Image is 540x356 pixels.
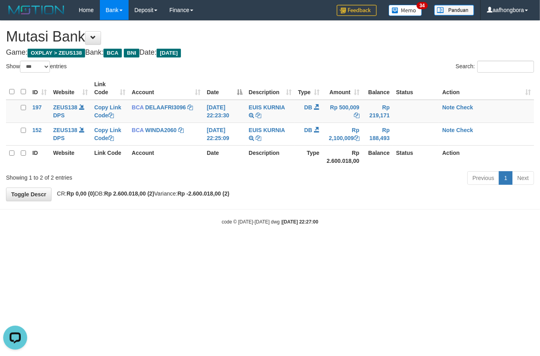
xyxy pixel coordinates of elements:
span: OXPLAY > ZEUS138 [28,49,85,57]
a: Check [456,104,473,111]
td: Rp 219,171 [363,100,393,123]
a: Note [442,104,455,111]
a: Copy Link Code [94,127,121,141]
th: Date [204,145,246,168]
th: Balance [363,77,393,100]
a: Copy DELAAFRI3096 to clipboard [187,104,193,111]
td: Rp 500,009 [323,100,363,123]
a: EUIS KURNIA [249,104,285,111]
a: Note [442,127,455,133]
th: Description [246,145,295,168]
th: Action [439,145,534,168]
td: DPS [50,100,91,123]
a: DELAAFRI3096 [145,104,186,111]
th: Type [295,145,323,168]
a: Copy EUIS KURNIA to clipboard [256,112,261,119]
th: Link Code: activate to sort column ascending [91,77,129,100]
a: Copy EUIS KURNIA to clipboard [256,135,261,141]
span: BCA [132,104,144,111]
img: MOTION_logo.png [6,4,67,16]
th: Link Code [91,145,129,168]
th: Account: activate to sort column ascending [129,77,204,100]
img: Button%20Memo.svg [389,5,422,16]
a: Next [512,171,534,185]
a: EUIS KURNIA [249,127,285,133]
th: Date: activate to sort column descending [204,77,246,100]
a: Copy WINDA2060 to clipboard [178,127,184,133]
span: BNI [124,49,139,57]
td: Rp 188,493 [363,123,393,145]
small: code © [DATE]-[DATE] dwg | [222,219,318,225]
select: Showentries [20,61,50,73]
a: Copy Link Code [94,104,121,119]
label: Show entries [6,61,67,73]
img: panduan.png [434,5,474,16]
button: Open LiveChat chat widget [3,3,27,27]
strong: Rp -2.600.018,00 (2) [177,190,229,197]
span: BCA [132,127,144,133]
span: CR: DB: Variance: [53,190,230,197]
span: 34 [417,2,427,9]
span: 197 [32,104,42,111]
td: Rp 2,100,009 [323,123,363,145]
td: [DATE] 22:25:09 [204,123,246,145]
th: Status [393,145,439,168]
strong: [DATE] 22:27:00 [282,219,318,225]
input: Search: [477,61,534,73]
th: ID [29,145,50,168]
h1: Mutasi Bank [6,29,534,45]
th: Action: activate to sort column ascending [439,77,534,100]
th: Amount: activate to sort column ascending [323,77,363,100]
th: Description: activate to sort column ascending [246,77,295,100]
div: Showing 1 to 2 of 2 entries [6,170,219,182]
span: DB [304,127,312,133]
a: Toggle Descr [6,188,52,201]
th: ID: activate to sort column ascending [29,77,50,100]
a: 1 [499,171,512,185]
a: Copy Rp 2,100,009 to clipboard [354,135,359,141]
th: Rp 2.600.018,00 [323,145,363,168]
img: Feedback.jpg [337,5,377,16]
th: Status [393,77,439,100]
th: Website [50,145,91,168]
th: Balance [363,145,393,168]
h4: Game: Bank: Date: [6,49,534,57]
th: Website: activate to sort column ascending [50,77,91,100]
strong: Rp 0,00 (0) [67,190,95,197]
th: Account [129,145,204,168]
span: DB [304,104,312,111]
a: Previous [467,171,499,185]
td: DPS [50,123,91,145]
a: Check [456,127,473,133]
strong: Rp 2.600.018,00 (2) [104,190,154,197]
th: Type: activate to sort column ascending [295,77,323,100]
a: ZEUS138 [53,127,77,133]
span: [DATE] [157,49,181,57]
a: WINDA2060 [145,127,177,133]
td: [DATE] 22:23:30 [204,100,246,123]
a: Copy Rp 500,009 to clipboard [354,112,359,119]
label: Search: [456,61,534,73]
a: ZEUS138 [53,104,77,111]
span: BCA [103,49,121,57]
span: 152 [32,127,42,133]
